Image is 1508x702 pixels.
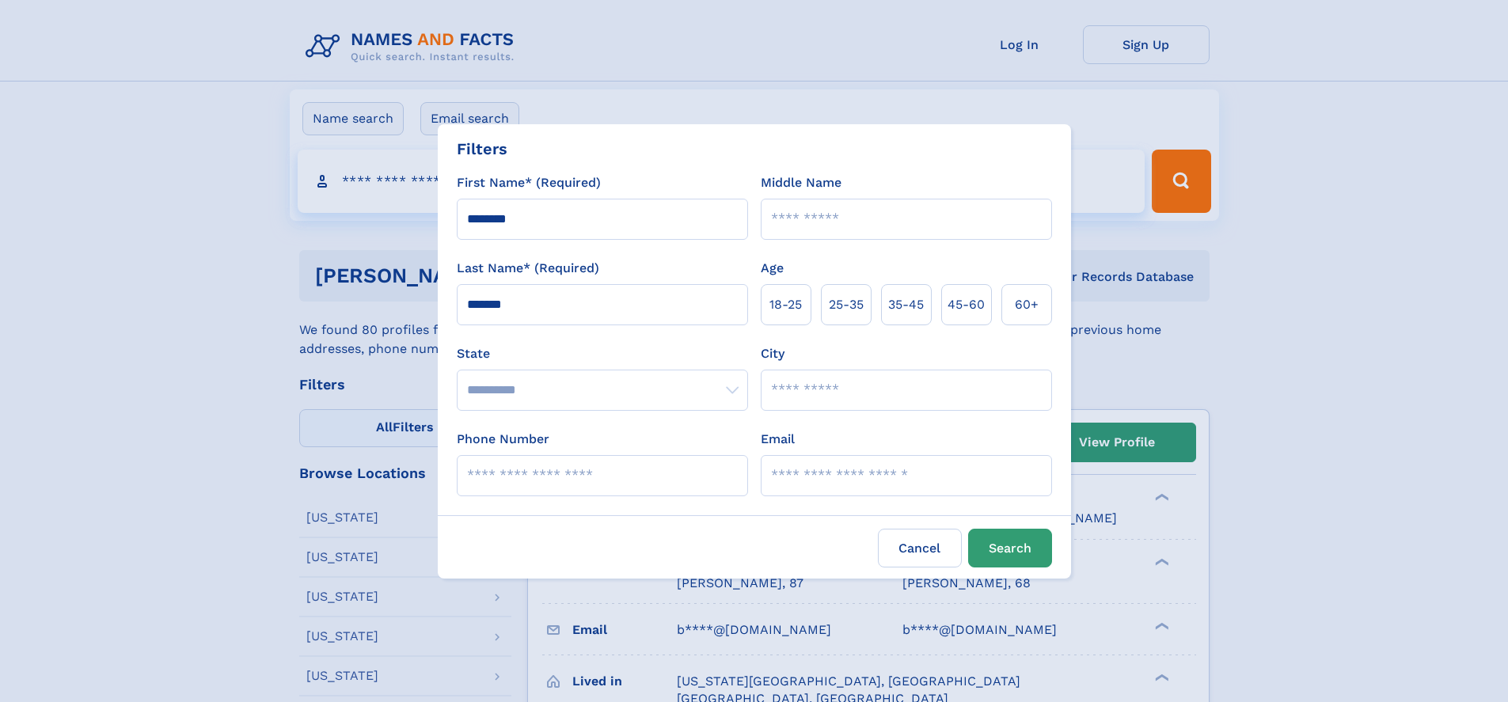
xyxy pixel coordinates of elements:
label: State [457,344,748,363]
label: First Name* (Required) [457,173,601,192]
button: Search [968,529,1052,567]
label: Cancel [878,529,962,567]
span: 45‑60 [948,295,985,314]
span: 18‑25 [769,295,802,314]
span: 35‑45 [888,295,924,314]
label: City [761,344,784,363]
label: Middle Name [761,173,841,192]
label: Phone Number [457,430,549,449]
span: 25‑35 [829,295,864,314]
div: Filters [457,137,507,161]
label: Age [761,259,784,278]
label: Email [761,430,795,449]
span: 60+ [1015,295,1039,314]
label: Last Name* (Required) [457,259,599,278]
